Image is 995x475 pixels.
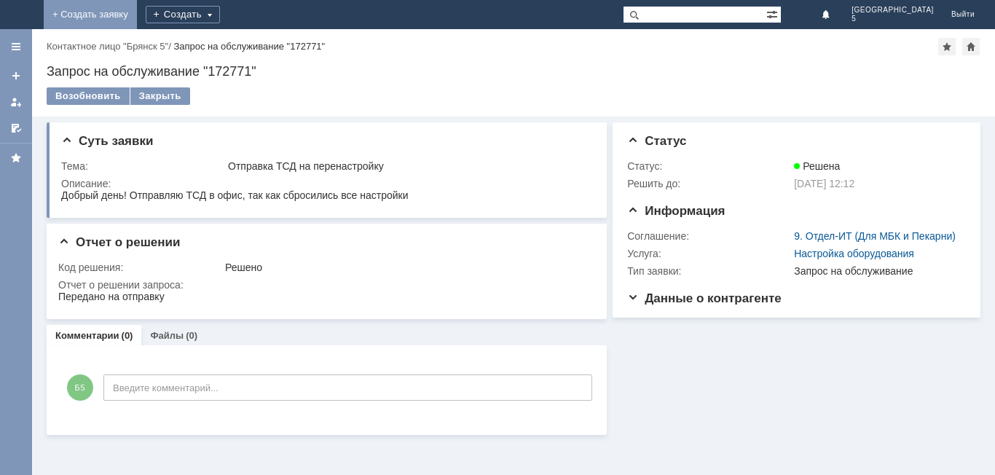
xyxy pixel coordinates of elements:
div: Создать [146,6,220,23]
div: Решить до: [627,178,791,189]
span: Суть заявки [61,134,153,148]
div: / [47,41,173,52]
div: Статус: [627,160,791,172]
span: 5 [852,15,934,23]
span: Информация [627,204,725,218]
a: Контактное лицо "Брянск 5" [47,41,168,52]
span: Б5 [67,374,93,401]
span: Статус [627,134,686,148]
a: 9. Отдел-ИТ (Для МБК и Пекарни) [794,230,956,242]
div: Добавить в избранное [938,38,956,55]
div: Услуга: [627,248,791,259]
div: Запрос на обслуживание [794,265,959,277]
div: Запрос на обслуживание "172771" [173,41,325,52]
span: Данные о контрагенте [627,291,782,305]
div: Решено [225,262,587,273]
a: Настройка оборудования [794,248,914,259]
span: Решена [794,160,840,172]
span: [DATE] 12:12 [794,178,854,189]
a: Мои согласования [4,117,28,140]
div: (0) [186,330,197,341]
div: (0) [122,330,133,341]
div: Код решения: [58,262,222,273]
a: Создать заявку [4,64,28,87]
div: Тема: [61,160,225,172]
a: Комментарии [55,330,119,341]
a: Мои заявки [4,90,28,114]
div: Запрос на обслуживание "172771" [47,64,980,79]
a: Файлы [150,330,184,341]
div: Соглашение: [627,230,791,242]
span: [GEOGRAPHIC_DATA] [852,6,934,15]
div: Описание: [61,178,590,189]
div: Отчет о решении запроса: [58,279,590,291]
span: Отчет о решении [58,235,180,249]
span: Расширенный поиск [766,7,781,20]
div: Сделать домашней страницей [962,38,980,55]
div: Тип заявки: [627,265,791,277]
div: Отправка ТСД на перенастройку [228,160,587,172]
